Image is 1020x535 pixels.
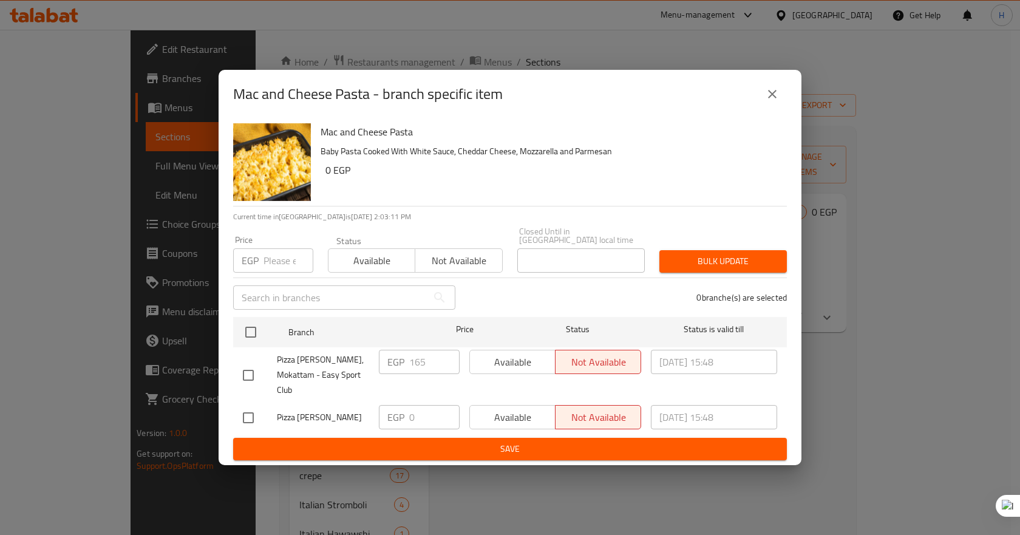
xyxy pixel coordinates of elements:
span: Pizza [PERSON_NAME] [277,410,369,425]
p: Current time in [GEOGRAPHIC_DATA] is [DATE] 2:03:11 PM [233,211,787,222]
input: Please enter price [263,248,313,273]
button: Bulk update [659,250,787,273]
input: Please enter price [409,405,460,429]
span: Bulk update [669,254,777,269]
span: Available [333,252,410,270]
img: Mac and Cheese Pasta [233,123,311,201]
h6: 0 EGP [325,162,777,179]
span: Not available [420,252,497,270]
h2: Mac and Cheese Pasta - branch specific item [233,84,503,104]
span: Status is valid till [651,322,777,337]
input: Please enter price [409,350,460,374]
p: Baby Pasta Cooked With White Sauce, Cheddar Cheese, Mozzarella and Parmesan [321,144,777,159]
button: Not available [415,248,502,273]
button: Available [328,248,415,273]
button: Save [233,438,787,460]
p: EGP [242,253,259,268]
span: Status [515,322,641,337]
span: Branch [288,325,415,340]
input: Search in branches [233,285,427,310]
span: Price [424,322,505,337]
p: 0 branche(s) are selected [696,291,787,304]
p: EGP [387,410,404,424]
span: Pizza [PERSON_NAME], Mokattam - Easy Sport Club [277,352,369,398]
span: Save [243,441,777,457]
h6: Mac and Cheese Pasta [321,123,777,140]
p: EGP [387,355,404,369]
button: close [758,80,787,109]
